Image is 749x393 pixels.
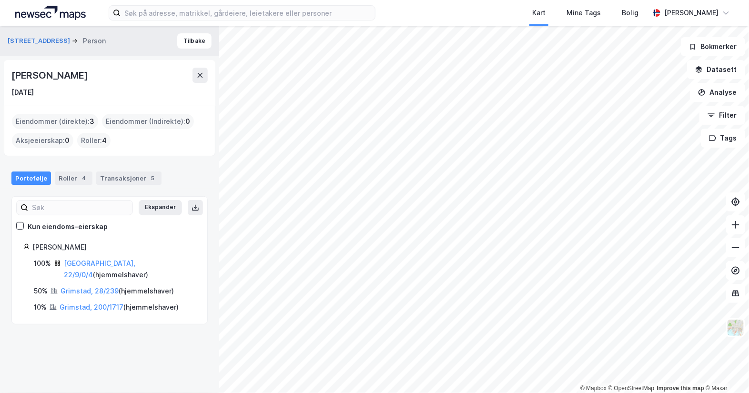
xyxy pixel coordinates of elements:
div: [PERSON_NAME] [32,242,196,253]
div: [DATE] [11,87,34,98]
div: Roller : [77,133,111,148]
div: Bolig [622,7,638,19]
div: Kart [532,7,546,19]
div: Aksjeeierskap : [12,133,73,148]
div: [PERSON_NAME] [11,68,90,83]
button: Datasett [687,60,745,79]
div: 100% [34,258,51,269]
button: Ekspander [139,200,182,215]
div: Eiendommer (direkte) : [12,114,98,129]
div: Eiendommer (Indirekte) : [102,114,194,129]
div: [PERSON_NAME] [664,7,719,19]
a: OpenStreetMap [608,385,655,392]
button: Tags [701,129,745,148]
a: Improve this map [657,385,704,392]
div: 4 [79,173,89,183]
div: Kun eiendoms-eierskap [28,221,108,232]
button: Analyse [690,83,745,102]
img: Z [727,319,745,337]
a: Mapbox [580,385,607,392]
iframe: Chat Widget [701,347,749,393]
div: Kontrollprogram for chat [701,347,749,393]
div: Roller [55,171,92,185]
button: Tilbake [177,33,212,49]
span: 4 [102,135,107,146]
button: [STREET_ADDRESS] [8,36,72,46]
a: [GEOGRAPHIC_DATA], 22/9/0/4 [64,259,135,279]
div: Person [83,35,106,47]
div: Mine Tags [567,7,601,19]
div: ( hjemmelshaver ) [64,258,196,281]
div: Transaksjoner [96,171,162,185]
img: logo.a4113a55bc3d86da70a041830d287a7e.svg [15,6,86,20]
div: ( hjemmelshaver ) [61,285,174,297]
div: Portefølje [11,171,51,185]
a: Grimstad, 28/239 [61,287,119,295]
span: 0 [65,135,70,146]
div: ( hjemmelshaver ) [60,302,179,313]
input: Søk [28,201,132,215]
span: 0 [185,116,190,127]
div: 50% [34,285,48,297]
input: Søk på adresse, matrikkel, gårdeiere, leietakere eller personer [121,6,375,20]
button: Filter [699,106,745,125]
button: Bokmerker [681,37,745,56]
a: Grimstad, 200/1717 [60,303,123,311]
div: 5 [148,173,158,183]
span: 3 [90,116,94,127]
div: 10% [34,302,47,313]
